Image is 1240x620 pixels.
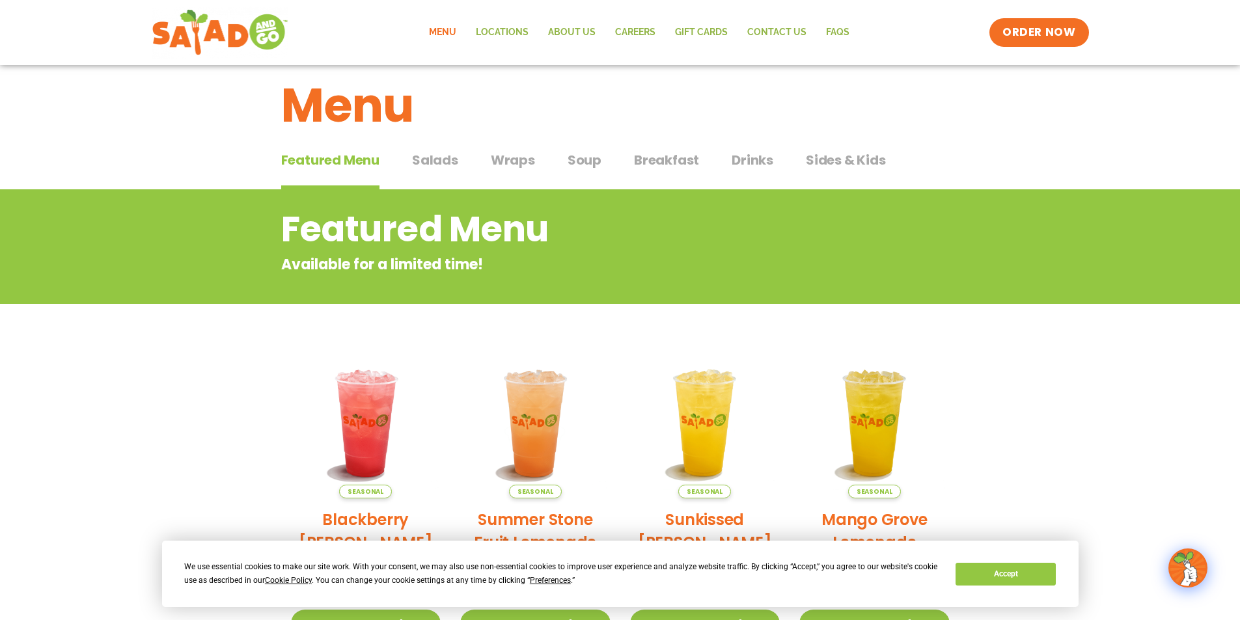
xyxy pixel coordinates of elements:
[530,576,571,585] span: Preferences
[419,18,859,47] nav: Menu
[291,508,441,576] h2: Blackberry [PERSON_NAME] Lemonade
[291,348,441,498] img: Product photo for Blackberry Bramble Lemonade
[281,70,959,141] h1: Menu
[281,203,855,256] h2: Featured Menu
[737,18,816,47] a: Contact Us
[848,485,901,498] span: Seasonal
[265,576,312,585] span: Cookie Policy
[634,150,699,170] span: Breakfast
[339,485,392,498] span: Seasonal
[665,18,737,47] a: GIFT CARDS
[460,508,611,554] h2: Summer Stone Fruit Lemonade
[605,18,665,47] a: Careers
[184,560,940,587] div: We use essential cookies to make our site work. With your consent, we may also use non-essential ...
[630,348,780,498] img: Product photo for Sunkissed Yuzu Lemonade
[460,348,611,498] img: Product photo for Summer Stone Fruit Lemonade
[678,485,731,498] span: Seasonal
[162,541,1079,607] div: Cookie Consent Prompt
[281,150,379,170] span: Featured Menu
[509,485,562,498] span: Seasonal
[152,7,289,59] img: new-SAG-logo-768×292
[806,150,886,170] span: Sides & Kids
[491,150,535,170] span: Wraps
[281,254,855,275] p: Available for a limited time!
[466,18,538,47] a: Locations
[799,508,950,554] h2: Mango Grove Lemonade
[956,563,1056,586] button: Accept
[989,18,1088,47] a: ORDER NOW
[538,18,605,47] a: About Us
[419,18,466,47] a: Menu
[732,150,773,170] span: Drinks
[568,150,601,170] span: Soup
[816,18,859,47] a: FAQs
[1170,550,1206,586] img: wpChatIcon
[799,348,950,498] img: Product photo for Mango Grove Lemonade
[281,146,959,190] div: Tabbed content
[412,150,458,170] span: Salads
[1002,25,1075,40] span: ORDER NOW
[630,508,780,554] h2: Sunkissed [PERSON_NAME]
